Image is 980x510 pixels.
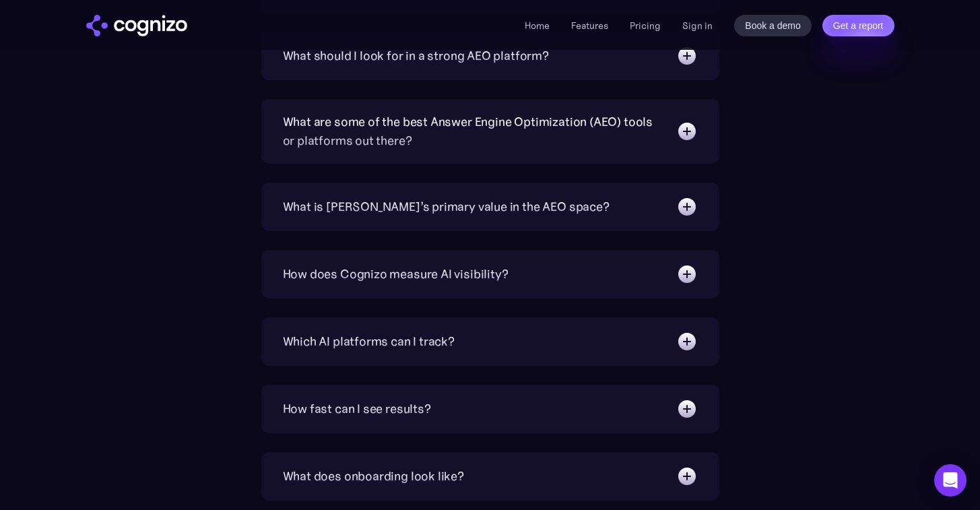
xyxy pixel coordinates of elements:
div: What should I look for in a strong AEO platform? [283,46,549,65]
div: What are some of the best Answer Engine Optimization (AEO) tools or platforms out there? [283,113,663,150]
div: What is [PERSON_NAME]’s primary value in the AEO space? [283,197,610,216]
div: Which AI platforms can I track? [283,332,455,351]
a: Pricing [630,20,661,32]
a: Book a demo [734,15,812,36]
div: Open Intercom Messenger [934,464,967,497]
a: Get a report [822,15,894,36]
div: How fast can I see results? [283,400,431,418]
a: Home [525,20,550,32]
div: How does Cognizo measure AI visibility? [283,265,509,284]
a: Sign in [682,18,713,34]
a: Features [571,20,608,32]
img: cognizo logo [86,15,187,36]
a: home [86,15,187,36]
div: What does onboarding look like? [283,467,464,486]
